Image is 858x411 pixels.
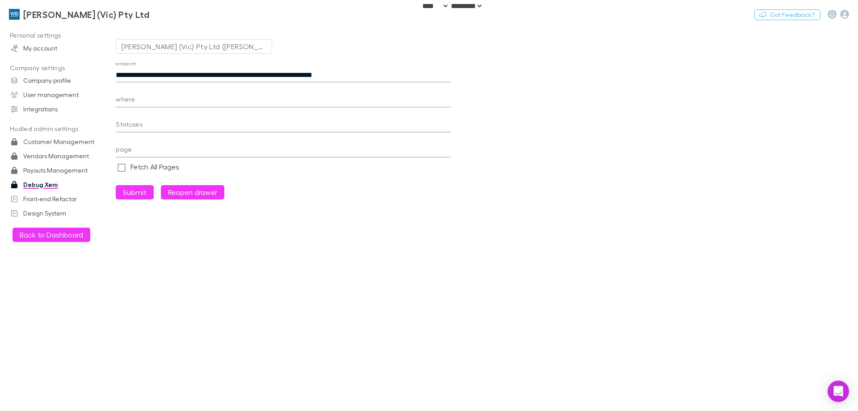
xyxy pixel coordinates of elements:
[2,163,121,178] a: Payouts Management
[13,228,90,242] button: Back to Dashboard
[2,30,121,41] p: Personal settings
[2,41,121,55] a: My account
[754,9,820,20] button: Got Feedback?
[23,9,149,20] h3: [PERSON_NAME] (Vic) Pty Ltd
[2,149,121,163] a: Vendors Management
[116,39,272,54] button: [PERSON_NAME] (Vic) Pty Ltd ([PERSON_NAME][EMAIL_ADDRESS][DOMAIN_NAME]) (RECHARGLY - RECHARGE_AF)
[2,102,121,116] a: Integrations
[2,88,121,102] a: User management
[116,60,136,67] label: endpoint
[2,206,121,220] a: Design System
[2,178,121,192] a: Debug Xero
[4,4,155,25] a: [PERSON_NAME] (Vic) Pty Ltd
[116,185,154,199] button: Submit
[2,123,121,135] p: Hudled admin settings
[828,381,849,402] div: Open Intercom Messenger
[2,63,121,74] p: Company settings
[2,135,121,149] a: Customer Management
[2,192,121,206] a: Front-end Refactor
[122,41,266,52] div: [PERSON_NAME] (Vic) Pty Ltd ([PERSON_NAME][EMAIL_ADDRESS][DOMAIN_NAME]) (RECHARGLY - RECHARGE_AF)
[130,161,179,172] label: Fetch All Pages
[2,73,121,88] a: Company profile
[161,185,224,199] button: Reopen drawer
[9,9,20,20] img: William Buck (Vic) Pty Ltd's Logo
